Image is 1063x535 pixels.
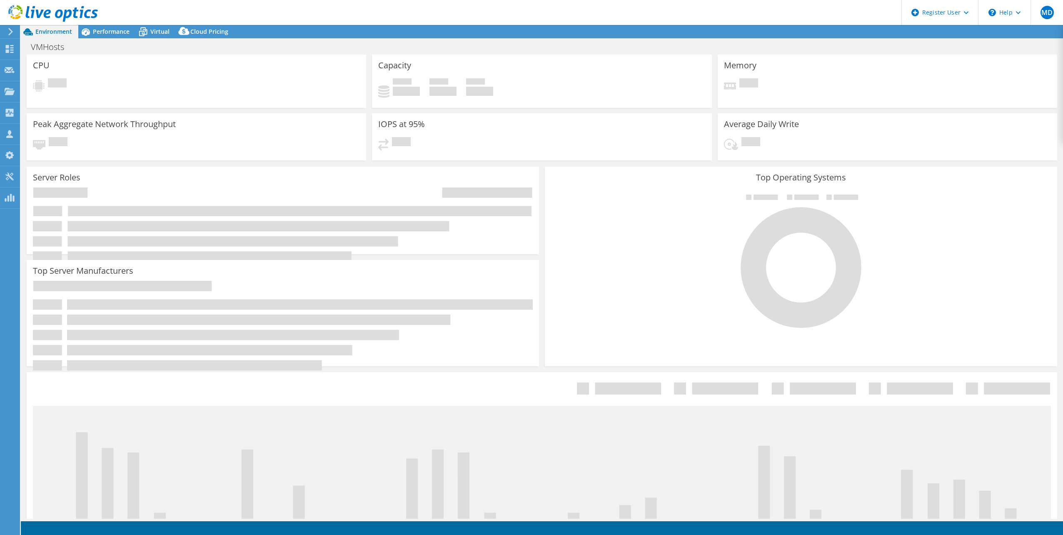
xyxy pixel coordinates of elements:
[724,61,756,70] h3: Memory
[393,78,412,87] span: Used
[429,78,448,87] span: Free
[741,137,760,148] span: Pending
[33,266,133,275] h3: Top Server Manufacturers
[551,173,1051,182] h3: Top Operating Systems
[466,78,485,87] span: Total
[48,78,67,90] span: Pending
[378,120,425,129] h3: IOPS at 95%
[33,173,80,182] h3: Server Roles
[988,9,996,16] svg: \n
[93,27,130,35] span: Performance
[27,42,77,52] h1: VMHosts
[739,78,758,90] span: Pending
[35,27,72,35] span: Environment
[429,87,457,96] h4: 0 GiB
[392,137,411,148] span: Pending
[49,137,67,148] span: Pending
[33,120,176,129] h3: Peak Aggregate Network Throughput
[33,61,50,70] h3: CPU
[150,27,170,35] span: Virtual
[1041,6,1054,19] span: MD
[393,87,420,96] h4: 0 GiB
[378,61,411,70] h3: Capacity
[466,87,493,96] h4: 0 GiB
[724,120,799,129] h3: Average Daily Write
[190,27,228,35] span: Cloud Pricing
